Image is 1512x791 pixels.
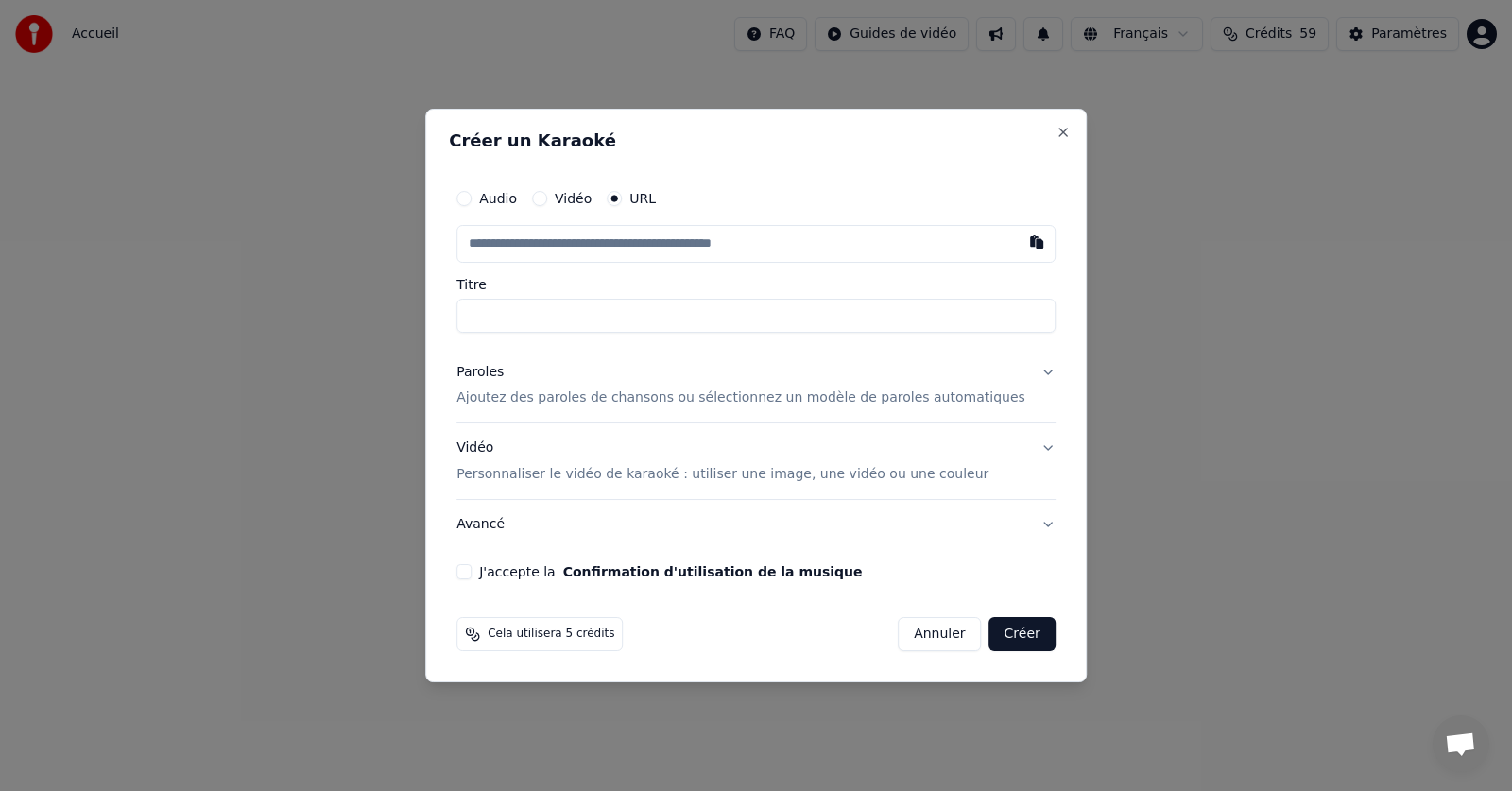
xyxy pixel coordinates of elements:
label: Vidéo [555,192,592,205]
div: Paroles [456,363,504,382]
button: VidéoPersonnaliser le vidéo de karaoké : utiliser une image, une vidéo ou une couleur [456,424,1056,500]
h2: Créer un Karaoké [449,132,1063,149]
button: Avancé [456,500,1056,549]
label: URL [629,192,656,205]
button: ParolesAjoutez des paroles de chansons ou sélectionnez un modèle de paroles automatiques [456,348,1056,423]
button: J'accepte la [563,565,863,578]
span: Cela utilisera 5 crédits [488,627,614,642]
label: J'accepte la [479,565,862,578]
div: Vidéo [456,439,988,485]
label: Titre [456,278,1056,291]
label: Audio [479,192,517,205]
p: Ajoutez des paroles de chansons ou sélectionnez un modèle de paroles automatiques [456,389,1025,408]
button: Créer [989,617,1056,651]
p: Personnaliser le vidéo de karaoké : utiliser une image, une vidéo ou une couleur [456,465,988,484]
button: Annuler [898,617,981,651]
